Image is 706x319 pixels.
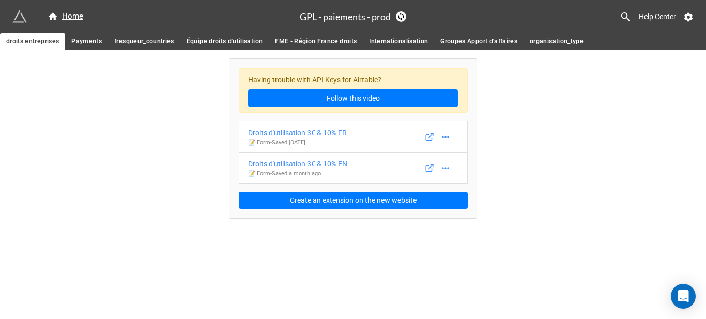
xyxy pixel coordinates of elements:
img: miniextensions-icon.73ae0678.png [12,9,27,24]
span: fresqueur_countries [114,36,174,47]
h3: GPL - paiements - prod [300,12,391,21]
div: Droits d'utilisation 3€ & 10% FR [248,127,347,139]
span: FME - Région France droits [275,36,357,47]
div: Having trouble with API Keys for Airtable? [239,68,468,113]
a: Droits d'utilisation 3€ & 10% FR📝 Form-Saved [DATE] [239,121,468,153]
p: 📝 Form - Saved a month ago [248,170,347,178]
a: Droits d'utilisation 3€ & 10% EN📝 Form-Saved a month ago [239,152,468,184]
span: Internationalisation [369,36,428,47]
span: Payments [71,36,102,47]
span: Groupes Apport d'affaires [440,36,517,47]
a: Sync Base Structure [396,11,406,22]
button: Create an extension on the new website [239,192,468,209]
a: Follow this video [248,89,458,107]
p: 📝 Form - Saved [DATE] [248,139,347,147]
div: Droits d'utilisation 3€ & 10% EN [248,158,347,170]
span: droits entreprises [6,36,59,47]
a: Home [41,10,89,23]
div: Open Intercom Messenger [671,284,696,309]
span: organisation_type [530,36,584,47]
div: Home [48,10,83,23]
a: Help Center [632,7,683,26]
span: Équipe droits d'utilisation [187,36,263,47]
